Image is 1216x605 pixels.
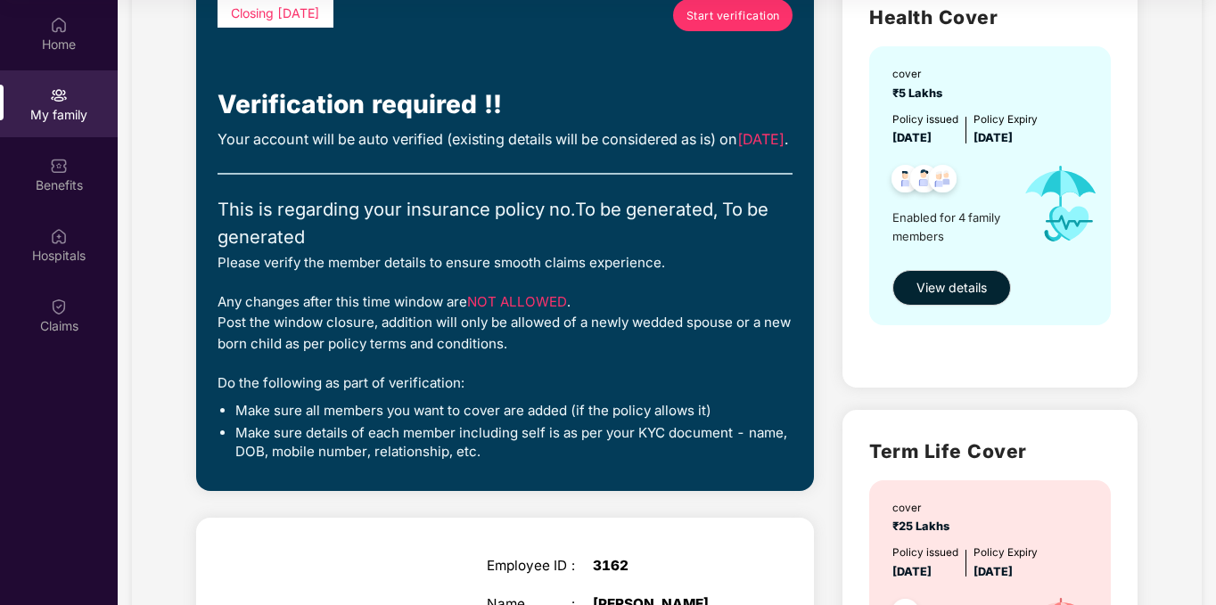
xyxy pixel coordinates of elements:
[869,3,1111,32] h2: Health Cover
[921,159,965,203] img: svg+xml;base64,PHN2ZyB4bWxucz0iaHR0cDovL3d3dy53My5vcmcvMjAwMC9zdmciIHdpZHRoPSI0OC45NDMiIGhlaWdodD...
[974,111,1038,128] div: Policy Expiry
[218,128,793,151] div: Your account will be auto verified (existing details will be considered as is) on .
[218,252,793,274] div: Please verify the member details to ensure smooth claims experience.
[869,437,1111,466] h2: Term Life Cover
[218,85,793,124] div: Verification required !!
[571,558,593,574] div: :
[1008,147,1113,260] img: icon
[974,544,1038,561] div: Policy Expiry
[50,227,68,245] img: svg+xml;base64,PHN2ZyBpZD0iSG9zcGl0YWxzIiB4bWxucz0iaHR0cDovL3d3dy53My5vcmcvMjAwMC9zdmciIHdpZHRoPS...
[50,86,68,104] img: svg+xml;base64,PHN2ZyB3aWR0aD0iMjAiIGhlaWdodD0iMjAiIHZpZXdCb3g9IjAgMCAyMCAyMCIgZmlsbD0ibm9uZSIgeG...
[50,298,68,315] img: svg+xml;base64,PHN2ZyBpZD0iQ2xhaW0iIHhtbG5zPSJodHRwOi8vd3d3LnczLm9yZy8yMDAwL3N2ZyIgd2lkdGg9IjIwIi...
[892,270,1011,306] button: View details
[892,500,955,517] div: cover
[218,291,793,355] div: Any changes after this time window are . Post the window closure, addition will only be allowed o...
[892,66,948,83] div: cover
[686,7,780,24] span: Start verification
[593,558,742,574] div: 3162
[235,424,793,460] li: Make sure details of each member including self is as per your KYC document - name, DOB, mobile n...
[487,558,572,574] div: Employee ID
[883,159,927,203] img: svg+xml;base64,PHN2ZyB4bWxucz0iaHR0cDovL3d3dy53My5vcmcvMjAwMC9zdmciIHdpZHRoPSI0OC45NDMiIGhlaWdodD...
[892,111,958,128] div: Policy issued
[235,402,793,420] li: Make sure all members you want to cover are added (if the policy allows it)
[892,544,958,561] div: Policy issued
[902,159,946,203] img: svg+xml;base64,PHN2ZyB4bWxucz0iaHR0cDovL3d3dy53My5vcmcvMjAwMC9zdmciIHdpZHRoPSI0OC45NDMiIGhlaWdodD...
[916,278,987,298] span: View details
[974,131,1013,144] span: [DATE]
[50,157,68,175] img: svg+xml;base64,PHN2ZyBpZD0iQmVuZWZpdHMiIHhtbG5zPSJodHRwOi8vd3d3LnczLm9yZy8yMDAwL3N2ZyIgd2lkdGg9Ij...
[892,131,932,144] span: [DATE]
[231,5,320,20] span: Closing [DATE]
[467,293,567,310] span: NOT ALLOWED
[737,130,785,148] span: [DATE]
[218,372,793,394] div: Do the following as part of verification:
[892,519,955,533] span: ₹25 Lakhs
[218,196,793,252] div: This is regarding your insurance policy no. To be generated, To be generated
[50,16,68,34] img: svg+xml;base64,PHN2ZyBpZD0iSG9tZSIgeG1sbnM9Imh0dHA6Ly93d3cudzMub3JnLzIwMDAvc3ZnIiB3aWR0aD0iMjAiIG...
[892,208,1008,245] span: Enabled for 4 family members
[974,565,1013,578] span: [DATE]
[892,565,932,578] span: [DATE]
[892,86,948,100] span: ₹5 Lakhs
